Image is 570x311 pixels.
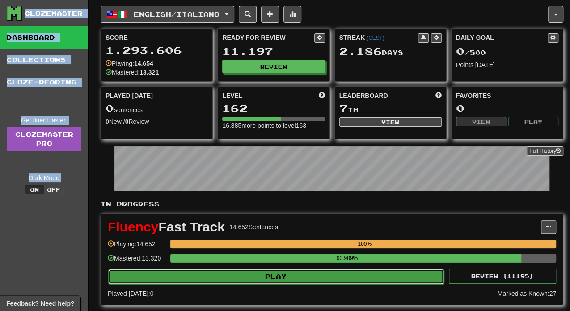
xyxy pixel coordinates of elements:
strong: 0 [106,118,109,125]
div: Playing: 14.652 [108,240,166,254]
span: This week in points, UTC [435,91,442,100]
span: 2.186 [339,45,382,57]
div: Day s [339,46,442,57]
button: Review [222,60,325,73]
div: Get fluent faster. [7,116,81,125]
span: English / Italiano [134,10,220,18]
button: View [456,117,506,126]
div: 100% [173,240,556,248]
span: Played [DATE]: 0 [108,290,153,297]
a: ClozemasterPro [7,127,81,151]
div: 162 [222,103,325,114]
div: Dark Mode [7,173,81,182]
strong: 0 [125,118,129,125]
span: 7 [339,102,348,114]
p: In Progress [101,200,563,209]
button: Search sentences [239,6,257,23]
div: New / Review [106,117,208,126]
button: Play [508,117,558,126]
strong: 13.321 [139,69,159,76]
div: Ready for Review [222,33,314,42]
div: Mastered: [106,68,159,77]
span: Leaderboard [339,91,388,100]
button: More stats [283,6,301,23]
div: sentences [106,103,208,114]
div: Favorites [456,91,558,100]
span: 0 [106,102,114,114]
div: Mastered: 13.320 [108,254,166,269]
div: Daily Goal [456,33,548,43]
div: Score [106,33,208,42]
a: (CEST) [367,35,384,41]
button: View [339,117,442,127]
span: / 500 [456,49,486,56]
span: 0 [456,45,464,57]
button: Play [108,269,444,284]
div: Clozemaster [25,9,83,18]
div: 11.197 [222,46,325,57]
div: Playing: [106,59,153,68]
div: 16.885 more points to level 163 [222,121,325,130]
div: Fast Track [108,220,225,234]
button: English/Italiano [101,6,234,23]
button: Add sentence to collection [261,6,279,23]
strong: 14.654 [134,60,153,67]
button: Review (11195) [449,269,556,284]
div: th [339,103,442,114]
div: Streak [339,33,418,42]
div: 1.293.606 [106,45,208,56]
span: Open feedback widget [6,299,74,308]
button: Full History [527,146,563,156]
button: On [25,185,44,194]
div: Marked as Known: 27 [497,289,556,298]
button: Off [44,185,63,194]
span: Played [DATE] [106,91,153,100]
span: Level [222,91,242,100]
wdautohl-customtag: Fluency [108,219,158,234]
div: 14.652 Sentences [229,223,278,231]
div: 0 [456,103,558,114]
div: 90.909% [173,254,521,263]
div: Points [DATE] [456,60,558,69]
